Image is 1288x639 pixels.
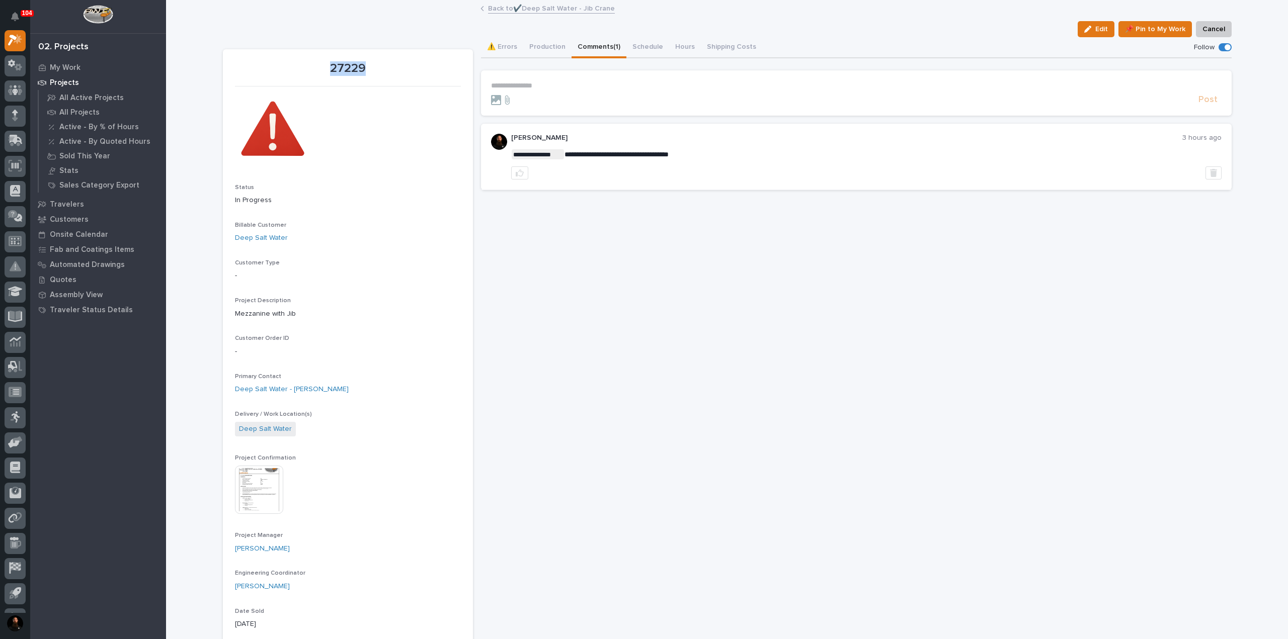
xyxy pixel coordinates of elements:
span: Project Description [235,298,291,304]
span: Customer Type [235,260,280,266]
a: Traveler Status Details [30,302,166,317]
p: Sales Category Export [59,181,139,190]
a: [PERSON_NAME] [235,581,290,592]
p: Mezzanine with Jib [235,309,461,319]
a: Deep Salt Water [235,233,288,243]
a: Travelers [30,197,166,212]
div: Notifications104 [13,12,26,28]
a: [PERSON_NAME] [235,543,290,554]
p: 27229 [235,61,461,76]
p: Active - By Quoted Hours [59,137,150,146]
button: Edit [1078,21,1114,37]
p: Active - By % of Hours [59,123,139,132]
p: All Projects [59,108,100,117]
button: Post [1194,94,1222,106]
p: 3 hours ago [1182,134,1222,142]
button: Delete post [1205,166,1222,179]
a: Deep Salt Water [239,424,292,434]
a: Sold This Year [39,149,166,163]
span: Delivery / Work Location(s) [235,411,312,417]
a: Projects [30,75,166,90]
a: All Projects [39,105,166,119]
img: cugfoD2A--qLiRfoXxggXACLDGawCpbh4v0DtonBuqs [235,93,310,168]
button: ⚠️ Errors [481,37,523,58]
button: users-avatar [5,613,26,634]
p: Sold This Year [59,152,110,161]
span: Billable Customer [235,222,286,228]
div: 02. Projects [38,42,89,53]
a: My Work [30,60,166,75]
p: [DATE] [235,619,461,629]
img: Workspace Logo [83,5,113,24]
a: Onsite Calendar [30,227,166,242]
p: Customers [50,215,89,224]
p: Automated Drawings [50,260,125,269]
button: Schedule [626,37,669,58]
a: All Active Projects [39,90,166,105]
button: Cancel [1196,21,1232,37]
p: - [235,270,461,281]
a: Back to✔️Deep Salt Water - Jib Crane [488,2,615,14]
span: Status [235,185,254,191]
a: Assembly View [30,287,166,302]
span: Cancel [1202,23,1225,35]
a: Stats [39,163,166,177]
span: Post [1198,94,1218,106]
button: Production [523,37,572,58]
span: 📌 Pin to My Work [1125,23,1185,35]
p: Quotes [50,276,76,285]
span: Project Confirmation [235,455,296,461]
a: Automated Drawings [30,257,166,272]
span: Edit [1095,25,1108,34]
p: Follow [1194,43,1215,52]
span: Customer Order ID [235,335,289,341]
span: Primary Contact [235,374,281,380]
a: Fab and Coatings Items [30,242,166,257]
p: 104 [22,10,32,17]
a: Quotes [30,272,166,287]
span: Engineering Coordinator [235,570,305,576]
button: Notifications [5,6,26,27]
p: In Progress [235,195,461,206]
button: like this post [511,166,528,179]
a: Deep Salt Water - [PERSON_NAME] [235,384,349,395]
button: Hours [669,37,701,58]
button: Shipping Costs [701,37,762,58]
p: Fab and Coatings Items [50,245,134,254]
p: Projects [50,78,79,87]
span: Project Manager [235,532,283,538]
p: - [235,346,461,357]
button: Comments (1) [572,37,626,58]
a: Active - By % of Hours [39,120,166,134]
button: 📌 Pin to My Work [1118,21,1192,37]
p: [PERSON_NAME] [511,134,1182,142]
span: Date Sold [235,608,264,614]
img: zmKUmRVDQjmBLfnAs97p [491,134,507,150]
p: Assembly View [50,291,103,300]
a: Customers [30,212,166,227]
p: Onsite Calendar [50,230,108,239]
p: Traveler Status Details [50,306,133,315]
p: All Active Projects [59,94,124,103]
p: Stats [59,166,78,175]
a: Sales Category Export [39,178,166,192]
p: Travelers [50,200,84,209]
a: Active - By Quoted Hours [39,134,166,148]
p: My Work [50,63,80,72]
